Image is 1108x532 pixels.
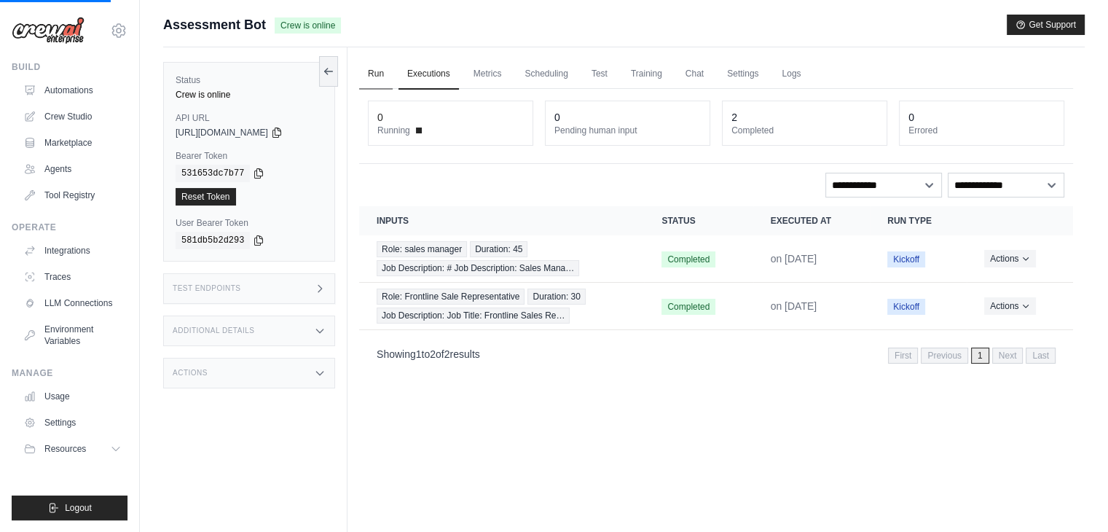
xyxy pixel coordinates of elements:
span: Completed [661,299,715,315]
button: Get Support [1007,15,1085,35]
iframe: Chat Widget [1035,462,1108,532]
span: Job Description: Job Title: Frontline Sales Re… [377,308,570,324]
a: Training [622,59,671,90]
div: Build [12,61,127,73]
button: Resources [17,437,127,461]
a: Executions [398,59,459,90]
a: LLM Connections [17,292,127,315]
a: View execution details for Role [377,289,626,324]
span: Role: sales manager [377,241,467,257]
span: Completed [661,251,715,267]
span: Resources [44,443,86,455]
nav: Pagination [888,348,1056,364]
nav: Pagination [359,336,1073,373]
a: Traces [17,265,127,289]
label: Bearer Token [176,150,323,162]
a: Scheduling [516,59,576,90]
span: Kickoff [887,251,925,267]
a: Usage [17,385,127,408]
div: 0 [554,110,560,125]
label: API URL [176,112,323,124]
a: Settings [17,411,127,434]
a: Run [359,59,393,90]
label: Status [176,74,323,86]
th: Executed at [753,206,871,235]
code: 581db5b2d293 [176,232,250,249]
a: Automations [17,79,127,102]
span: Running [377,125,410,136]
span: Logout [65,502,92,514]
div: 0 [908,110,914,125]
a: Settings [718,59,767,90]
span: Kickoff [887,299,925,315]
button: Actions for execution [984,250,1036,267]
dt: Completed [731,125,878,136]
p: Showing to of results [377,347,480,361]
a: Chat [677,59,712,90]
span: Next [992,348,1023,364]
time: August 19, 2025 at 17:52 IST [771,253,817,265]
span: 2 [430,348,436,360]
img: Logo [12,17,85,44]
code: 531653dc7b77 [176,165,250,182]
button: Logout [12,496,127,520]
span: 2 [444,348,450,360]
a: Reset Token [176,188,236,206]
a: Metrics [465,59,511,90]
a: Environment Variables [17,318,127,353]
div: Crew is online [176,89,323,101]
span: Last [1026,348,1056,364]
time: August 19, 2025 at 17:44 IST [771,300,817,312]
a: Logs [773,59,809,90]
span: [URL][DOMAIN_NAME] [176,127,268,138]
span: Previous [921,348,968,364]
div: Manage [12,367,127,379]
span: Crew is online [275,17,341,34]
a: Marketplace [17,131,127,154]
span: Role: Frontline Sale Representative [377,289,524,305]
th: Status [644,206,753,235]
span: 1 [971,348,989,364]
h3: Test Endpoints [173,284,241,293]
span: 1 [416,348,422,360]
span: First [888,348,918,364]
span: Duration: 45 [470,241,527,257]
a: Crew Studio [17,105,127,128]
span: Assessment Bot [163,15,266,35]
span: Duration: 30 [527,289,585,305]
a: Test [583,59,616,90]
dt: Errored [908,125,1055,136]
span: Job Description: # Job Description: Sales Mana… [377,260,579,276]
th: Run Type [870,206,967,235]
section: Crew executions table [359,206,1073,373]
div: 2 [731,110,737,125]
a: Agents [17,157,127,181]
h3: Actions [173,369,208,378]
a: Integrations [17,239,127,262]
div: Operate [12,222,127,233]
button: Actions for execution [984,297,1036,315]
a: Tool Registry [17,184,127,207]
dt: Pending human input [554,125,701,136]
th: Inputs [359,206,644,235]
a: View execution details for Role [377,241,626,276]
div: 0 [377,110,383,125]
label: User Bearer Token [176,217,323,229]
h3: Additional Details [173,326,254,335]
